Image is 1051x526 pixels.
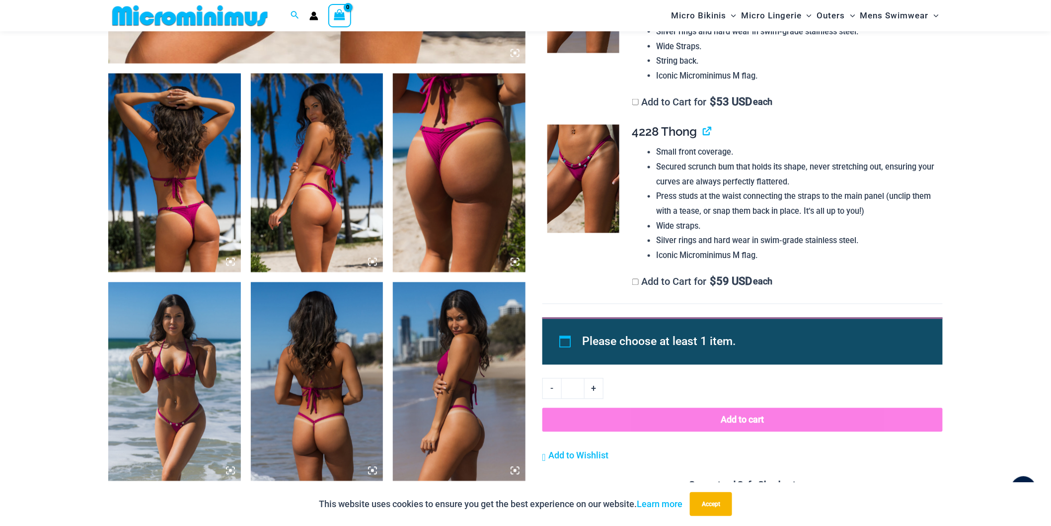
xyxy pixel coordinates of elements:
[845,3,855,28] span: Menu Toggle
[817,3,845,28] span: Outers
[547,125,619,233] img: Tight Rope Pink 4228 Thong
[753,277,772,287] span: each
[656,160,934,189] li: Secured scrunch bum that holds its shape, never stretching out, ensuring your curves are always p...
[561,378,585,399] input: Product quantity
[637,499,682,509] a: Learn more
[632,276,772,288] label: Add to Cart for
[393,282,525,481] img: Tight Rope Pink 319 Top 4212 Micro
[667,1,943,30] nav: Site Navigation
[710,275,717,288] span: $
[582,331,920,353] li: Please choose at least 1 item.
[251,282,383,481] img: Tight Rope Pink 319 Top 4212 Micro
[669,3,739,28] a: Micro BikinisMenu ToggleMenu Toggle
[753,97,772,107] span: each
[685,478,800,493] legend: Guaranteed Safe Checkout
[108,4,272,27] img: MM SHOP LOGO FLAT
[802,3,812,28] span: Menu Toggle
[726,3,736,28] span: Menu Toggle
[929,3,939,28] span: Menu Toggle
[671,3,726,28] span: Micro Bikinis
[741,3,802,28] span: Micro Lingerie
[393,74,525,272] img: Tight Rope Pink 4228 Thong
[542,448,608,463] a: Add to Wishlist
[860,3,929,28] span: Mens Swimwear
[108,74,241,272] img: Tight Rope Pink 319 Top 4228 Thong
[656,24,934,39] li: Silver rings and hard wear in swim-grade stainless steel.
[739,3,814,28] a: Micro LingerieMenu ToggleMenu Toggle
[690,492,732,516] button: Accept
[251,74,383,272] img: Tight Rope Pink 319 Top 4228 Thong
[632,96,772,108] label: Add to Cart for
[656,234,934,249] li: Silver rings and hard wear in swim-grade stainless steel.
[656,249,934,263] li: Iconic Microminimus M flag.
[291,9,300,22] a: Search icon link
[710,97,752,107] span: 53 USD
[632,124,697,139] span: 4228 Thong
[309,11,318,20] a: Account icon link
[710,95,717,108] span: $
[632,99,639,105] input: Add to Cart for$53 USD each
[548,450,608,461] span: Add to Wishlist
[656,189,934,219] li: Press studs at the waist connecting the straps to the main panel (unclip them with a tease, or sn...
[656,54,934,69] li: String back.
[656,39,934,54] li: Wide Straps.
[108,282,241,481] img: Tight Rope Pink 319 Top 4212 Micro
[632,279,639,285] input: Add to Cart for$59 USD each
[656,219,934,234] li: Wide straps.
[542,378,561,399] a: -
[585,378,603,399] a: +
[319,497,682,512] p: This website uses cookies to ensure you get the best experience on our website.
[328,4,351,27] a: View Shopping Cart, empty
[815,3,858,28] a: OutersMenu ToggleMenu Toggle
[858,3,941,28] a: Mens SwimwearMenu ToggleMenu Toggle
[542,408,943,432] button: Add to cart
[656,69,934,84] li: Iconic Microminimus M flag.
[656,145,934,160] li: Small front coverage.
[710,277,752,287] span: 59 USD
